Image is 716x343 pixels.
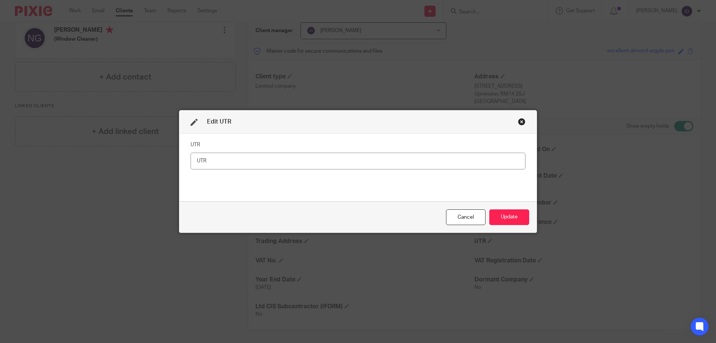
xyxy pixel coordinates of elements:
span: Edit UTR [207,119,231,125]
div: Close this dialog window [518,118,525,125]
label: UTR [191,141,200,149]
button: Update [489,209,529,225]
input: UTR [191,153,525,169]
div: Close this dialog window [446,209,486,225]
